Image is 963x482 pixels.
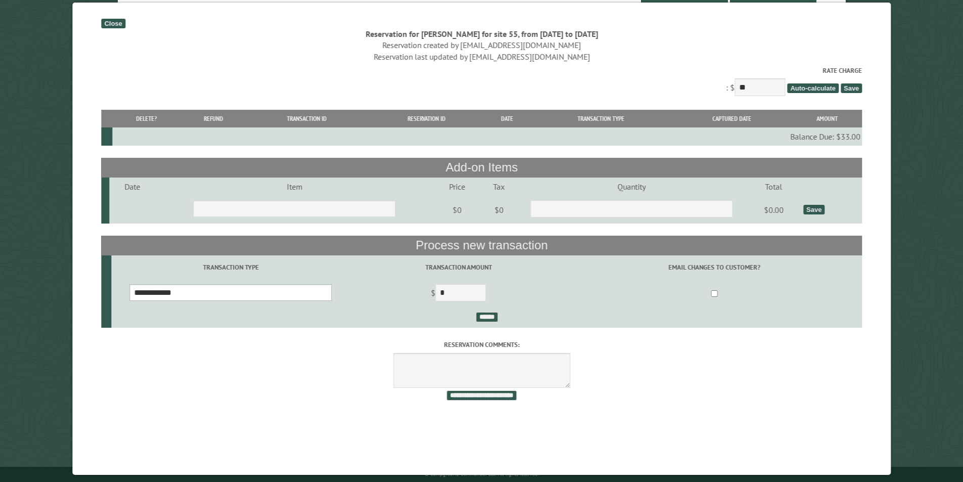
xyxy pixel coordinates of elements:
div: Reservation for [PERSON_NAME] for site 55, from [DATE] to [DATE] [101,28,862,39]
td: Price [433,178,481,196]
td: Date [109,178,156,196]
div: Close [101,19,125,28]
td: Total [745,178,801,196]
th: Refund [181,110,246,127]
th: Date [485,110,530,127]
span: Auto-calculate [787,83,839,93]
td: Balance Due: $33.00 [112,127,862,146]
label: Rate Charge [101,66,862,75]
label: Reservation comments: [101,340,862,349]
th: Process new transaction [101,236,862,255]
th: Amount [792,110,862,127]
td: $0.00 [745,196,801,224]
div: : $ [101,66,862,99]
div: Reservation created by [EMAIL_ADDRESS][DOMAIN_NAME] [101,39,862,51]
th: Reservation ID [368,110,485,127]
th: Transaction Type [530,110,672,127]
th: Captured Date [672,110,792,127]
span: Save [841,83,862,93]
td: $0 [433,196,481,224]
th: Add-on Items [101,158,862,177]
label: Transaction Type [113,262,348,272]
div: Save [803,205,824,214]
th: Transaction ID [245,110,368,127]
th: Delete? [112,110,180,127]
td: Item [155,178,433,196]
td: $0 [481,196,517,224]
label: Transaction Amount [351,262,565,272]
label: Email changes to customer? [568,262,860,272]
small: © Campground Commander LLC. All rights reserved. [425,471,539,477]
td: Quantity [517,178,746,196]
td: Tax [481,178,517,196]
div: Reservation last updated by [EMAIL_ADDRESS][DOMAIN_NAME] [101,51,862,62]
td: $ [350,280,567,308]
